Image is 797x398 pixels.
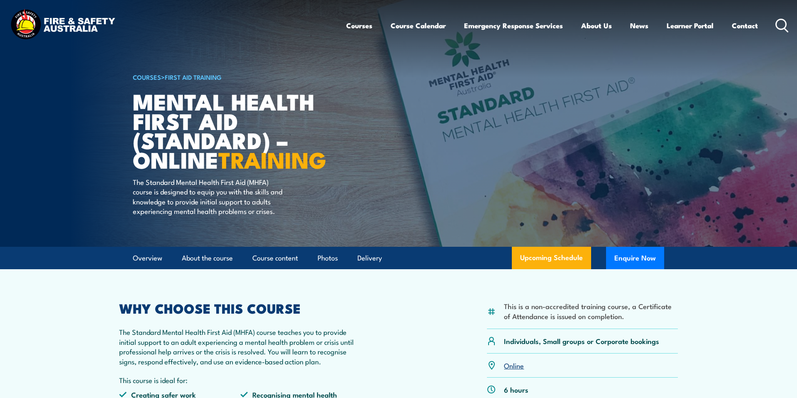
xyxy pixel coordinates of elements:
[133,91,338,169] h1: Mental Health First Aid (Standard) – Online
[504,301,678,321] li: This is a non-accredited training course, a Certificate of Attendance is issued on completion.
[504,336,659,346] p: Individuals, Small groups or Corporate bookings
[667,15,714,37] a: Learner Portal
[581,15,612,37] a: About Us
[504,360,524,370] a: Online
[133,72,338,82] h6: >
[346,15,372,37] a: Courses
[357,247,382,269] a: Delivery
[218,142,326,176] strong: TRAINING
[119,302,362,314] h2: WHY CHOOSE THIS COURSE
[504,385,528,394] p: 6 hours
[512,247,591,269] a: Upcoming Schedule
[182,247,233,269] a: About the course
[252,247,298,269] a: Course content
[133,247,162,269] a: Overview
[606,247,664,269] button: Enquire Now
[133,72,161,81] a: COURSES
[732,15,758,37] a: Contact
[119,327,362,366] p: The Standard Mental Health First Aid (MHFA) course teaches you to provide initial support to an a...
[133,177,284,216] p: The Standard Mental Health First Aid (MHFA) course is designed to equip you with the skills and k...
[165,72,222,81] a: First Aid Training
[318,247,338,269] a: Photos
[630,15,648,37] a: News
[464,15,563,37] a: Emergency Response Services
[391,15,446,37] a: Course Calendar
[119,375,362,385] p: This course is ideal for:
